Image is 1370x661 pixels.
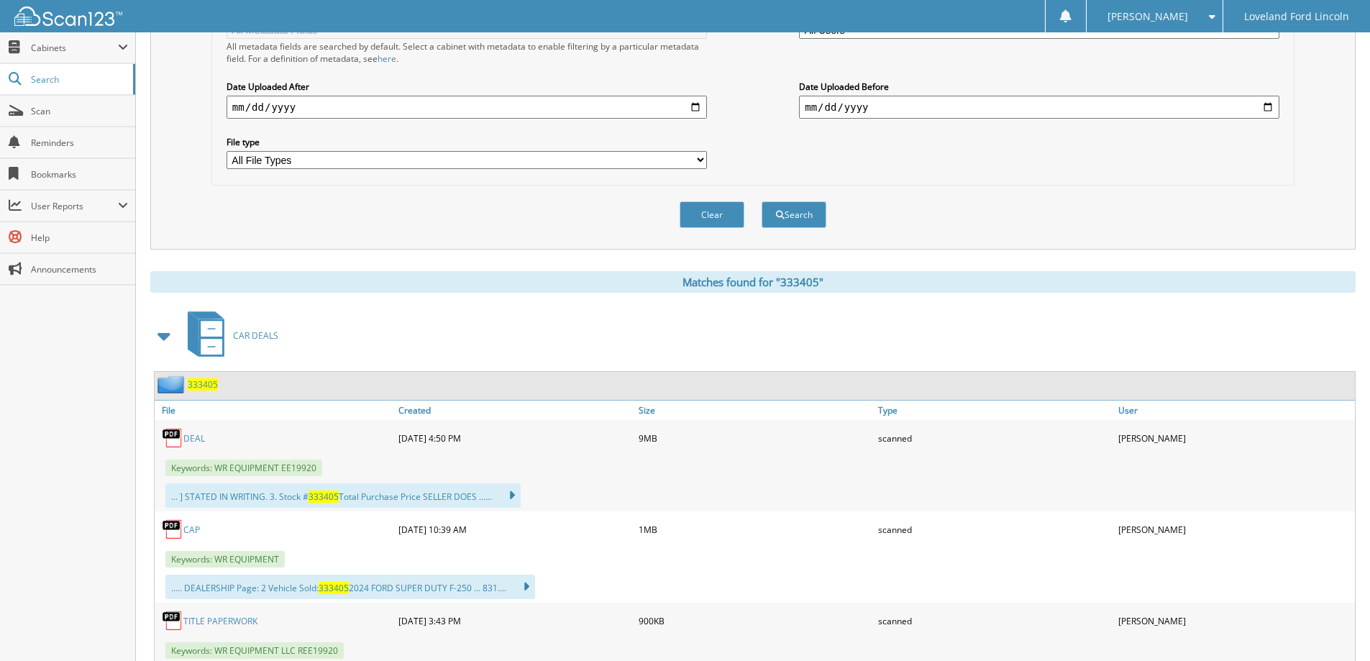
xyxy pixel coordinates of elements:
[150,271,1356,293] div: Matches found for "333405"
[31,105,128,117] span: Scan
[31,263,128,275] span: Announcements
[1244,12,1349,21] span: Loveland Ford Lincoln
[874,424,1115,452] div: scanned
[874,401,1115,420] a: Type
[395,424,635,452] div: [DATE] 4:50 PM
[874,515,1115,544] div: scanned
[162,519,183,540] img: PDF.png
[183,524,200,536] a: CAP
[188,378,218,391] a: 333405
[165,551,285,567] span: Keywords: WR EQUIPMENT
[395,401,635,420] a: Created
[1115,515,1355,544] div: [PERSON_NAME]
[319,582,349,594] span: 333405
[395,606,635,635] div: [DATE] 3:43 PM
[635,424,875,452] div: 9MB
[165,642,344,659] span: Keywords: WR EQUIPMENT LLC REE19920
[762,201,826,228] button: Search
[165,575,535,599] div: ..... DEALERSHIP Page: 2 Vehicle Sold: 2024 FORD SUPER DUTY F-250 ... 831....
[799,81,1279,93] label: Date Uploaded Before
[680,201,744,228] button: Clear
[162,610,183,632] img: PDF.png
[799,96,1279,119] input: end
[227,40,707,65] div: All metadata fields are searched by default. Select a cabinet with metadata to enable filtering b...
[31,137,128,149] span: Reminders
[179,307,278,364] a: CAR DEALS
[31,73,126,86] span: Search
[1115,606,1355,635] div: [PERSON_NAME]
[635,606,875,635] div: 900KB
[14,6,122,26] img: scan123-logo-white.svg
[227,81,707,93] label: Date Uploaded After
[31,200,118,212] span: User Reports
[1298,592,1370,661] iframe: Chat Widget
[227,96,707,119] input: start
[183,615,257,627] a: TITLE PAPERWORK
[874,606,1115,635] div: scanned
[183,432,205,445] a: DEAL
[227,136,707,148] label: File type
[395,515,635,544] div: [DATE] 10:39 AM
[635,401,875,420] a: Size
[31,232,128,244] span: Help
[165,483,521,508] div: ... ] STATED IN WRITING. 3. Stock # Total Purchase Price SELLER DOES ......
[1108,12,1188,21] span: [PERSON_NAME]
[155,401,395,420] a: File
[378,53,396,65] a: here
[1115,424,1355,452] div: [PERSON_NAME]
[165,460,322,476] span: Keywords: WR EQUIPMENT EE19920
[1115,401,1355,420] a: User
[309,491,339,503] span: 333405
[233,329,278,342] span: CAR DEALS
[31,42,118,54] span: Cabinets
[635,515,875,544] div: 1MB
[31,168,128,181] span: Bookmarks
[157,375,188,393] img: folder2.png
[162,427,183,449] img: PDF.png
